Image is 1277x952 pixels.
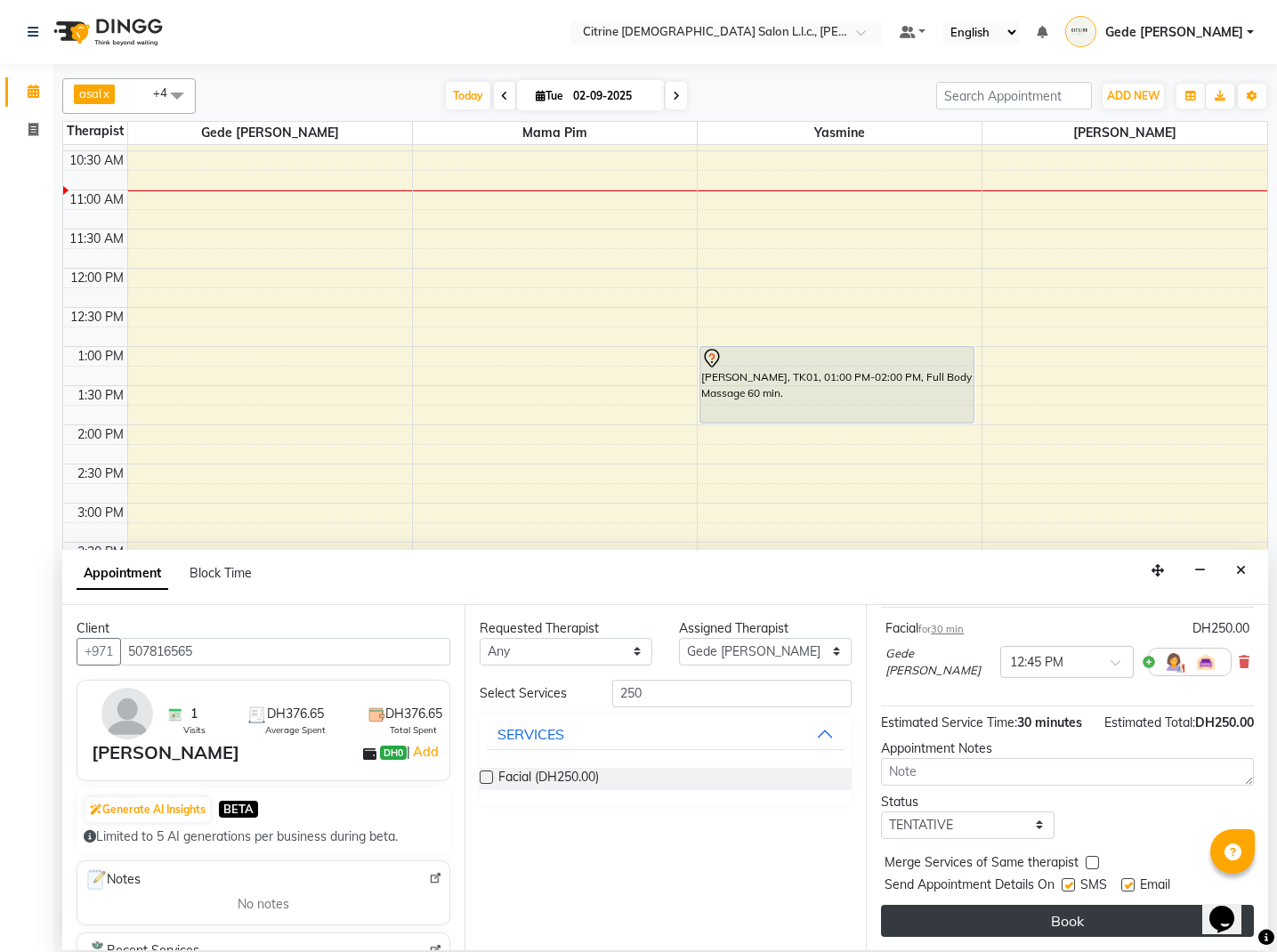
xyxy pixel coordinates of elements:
[497,723,564,745] div: SERVICES
[885,645,993,680] span: Gede [PERSON_NAME]
[101,688,153,739] img: avatar
[1163,651,1184,673] img: Hairdresser.png
[885,853,1079,875] span: Merge Services of Same therapist
[238,895,289,914] span: No notes
[385,705,442,723] span: DH376.65
[120,638,450,666] input: Search by Name/Mobile/Email/Code
[531,89,568,102] span: Tue
[679,619,852,638] div: Assigned Therapist
[74,464,127,483] div: 2:30 PM
[885,875,1055,898] span: Send Appointment Details On
[568,83,657,109] input: 2025-09-02
[66,151,127,170] div: 10:30 AM
[612,680,852,707] input: Search by service name
[183,723,206,737] span: Visits
[1080,875,1107,898] span: SMS
[1195,714,1254,730] span: DH250.00
[1105,23,1243,42] span: Gede [PERSON_NAME]
[74,386,127,405] div: 1:30 PM
[466,684,600,703] div: Select Services
[77,619,450,638] div: Client
[66,190,127,209] div: 11:00 AM
[936,82,1092,109] input: Search Appointment
[1195,651,1216,673] img: Interior.png
[380,746,407,760] span: DH0
[698,122,982,144] span: yasmine
[74,347,127,366] div: 1:00 PM
[63,122,127,141] div: Therapist
[931,623,964,635] span: 30 min
[79,86,101,101] span: asal
[446,82,490,109] span: Today
[1017,714,1082,730] span: 30 minutes
[219,801,258,818] span: BETA
[66,230,127,248] div: 11:30 AM
[885,619,964,638] div: Facial
[190,565,252,581] span: Block Time
[498,768,599,790] span: Facial (DH250.00)
[881,793,1054,811] div: Status
[407,741,441,762] span: |
[487,718,845,750] button: SERVICES
[92,739,239,766] div: [PERSON_NAME]
[67,308,127,327] div: 12:30 PM
[74,504,127,522] div: 3:00 PM
[45,7,167,57] img: logo
[700,347,974,423] div: [PERSON_NAME], TK01, 01:00 PM-02:00 PM, Full Body Massage 60 min.
[85,797,210,822] button: Generate AI Insights
[77,638,121,666] button: +971
[77,558,168,590] span: Appointment
[1202,881,1259,934] iframe: chat widget
[1103,84,1164,109] button: ADD NEW
[1140,875,1170,898] span: Email
[67,269,127,287] div: 12:00 PM
[1228,557,1254,585] button: Close
[881,714,1017,730] span: Estimated Service Time:
[413,122,697,144] span: Mama Pim
[881,739,1254,758] div: Appointment Notes
[190,705,198,723] span: 1
[1192,619,1249,638] div: DH250.00
[982,122,1267,144] span: [PERSON_NAME]
[480,619,652,638] div: Requested Therapist
[918,623,964,635] small: for
[1107,89,1160,102] span: ADD NEW
[153,85,181,100] span: +4
[74,543,127,561] div: 3:30 PM
[390,723,437,737] span: Total Spent
[267,705,324,723] span: DH376.65
[1104,714,1195,730] span: Estimated Total:
[410,741,441,762] a: Add
[101,86,109,101] a: x
[85,868,141,891] span: Notes
[84,827,443,846] div: Limited to 5 AI generations per business during beta.
[128,122,412,144] span: Gede [PERSON_NAME]
[74,425,127,444] div: 2:00 PM
[265,723,326,737] span: Average Spent
[1065,16,1096,47] img: Gede Yohanes Marthana
[881,905,1254,937] button: Book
